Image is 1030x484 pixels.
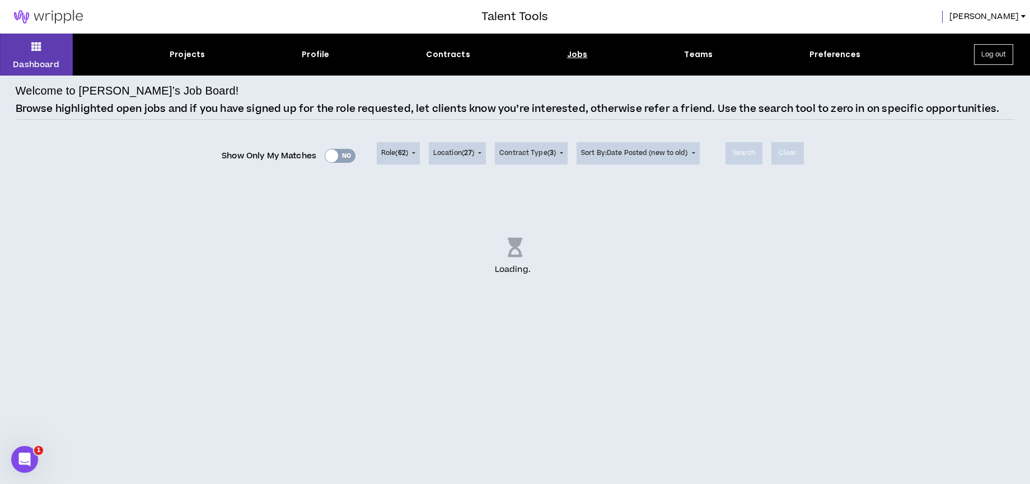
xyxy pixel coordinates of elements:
[550,148,554,158] span: 3
[16,82,239,99] h4: Welcome to [PERSON_NAME]’s Job Board!
[34,446,43,455] span: 1
[495,142,568,165] button: Contract Type(3)
[381,148,408,158] span: Role ( )
[809,49,860,60] div: Preferences
[464,148,472,158] span: 27
[170,49,205,60] div: Projects
[577,142,700,165] button: Sort By:Date Posted (new to old)
[426,49,470,60] div: Contracts
[974,44,1013,65] button: Log out
[13,59,59,71] p: Dashboard
[481,8,548,25] h3: Talent Tools
[581,148,688,158] span: Sort By: Date Posted (new to old)
[398,148,406,158] span: 62
[16,102,1000,116] p: Browse highlighted open jobs and if you have signed up for the role requested, let clients know y...
[302,49,329,60] div: Profile
[377,142,420,165] button: Role(62)
[433,148,474,158] span: Location ( )
[11,446,38,473] iframe: Intercom live chat
[771,142,804,165] button: Clear
[684,49,713,60] div: Teams
[429,142,486,165] button: Location(27)
[495,264,535,276] p: Loading .
[725,142,763,165] button: Search
[949,11,1019,23] span: [PERSON_NAME]
[499,148,556,158] span: Contract Type ( )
